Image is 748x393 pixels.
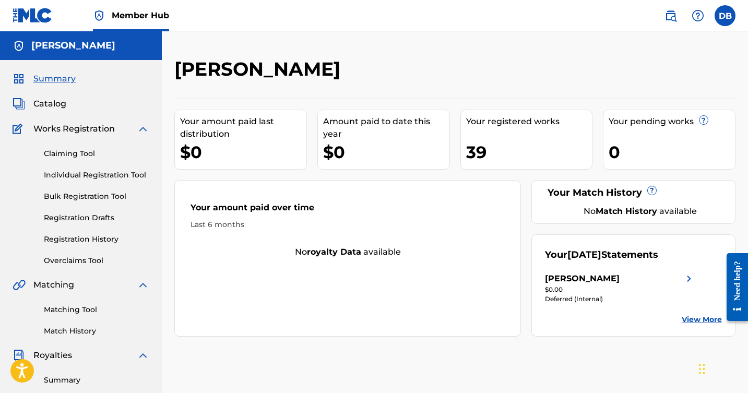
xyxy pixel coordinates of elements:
[558,205,722,218] div: No available
[33,349,72,362] span: Royalties
[33,73,76,85] span: Summary
[31,40,115,52] h5: DANNY BENAIR
[13,349,25,362] img: Royalties
[682,314,722,325] a: View More
[692,9,704,22] img: help
[648,186,656,195] span: ?
[13,279,26,291] img: Matching
[466,140,592,164] div: 39
[180,140,306,164] div: $0
[719,243,748,332] iframe: Resource Center
[137,279,149,291] img: expand
[44,375,149,386] a: Summary
[323,115,449,140] div: Amount paid to date this year
[44,255,149,266] a: Overclaims Tool
[33,123,115,135] span: Works Registration
[609,115,735,128] div: Your pending works
[683,272,695,285] img: right chevron icon
[545,294,695,304] div: Deferred (Internal)
[13,73,76,85] a: SummarySummary
[174,57,346,81] h2: [PERSON_NAME]
[44,212,149,223] a: Registration Drafts
[137,123,149,135] img: expand
[44,148,149,159] a: Claiming Tool
[545,285,695,294] div: $0.00
[13,98,66,110] a: CatalogCatalog
[307,247,361,257] strong: royalty data
[696,343,748,393] iframe: Chat Widget
[699,116,708,124] span: ?
[466,115,592,128] div: Your registered works
[660,5,681,26] a: Public Search
[13,40,25,52] img: Accounts
[180,115,306,140] div: Your amount paid last distribution
[191,201,505,219] div: Your amount paid over time
[545,272,620,285] div: [PERSON_NAME]
[137,349,149,362] img: expand
[715,5,735,26] div: User Menu
[112,9,169,21] span: Member Hub
[609,140,735,164] div: 0
[545,272,695,304] a: [PERSON_NAME]right chevron icon$0.00Deferred (Internal)
[93,9,105,22] img: Top Rightsholder
[33,279,74,291] span: Matching
[33,98,66,110] span: Catalog
[699,353,705,385] div: Drag
[13,123,26,135] img: Works Registration
[13,8,53,23] img: MLC Logo
[44,304,149,315] a: Matching Tool
[44,234,149,245] a: Registration History
[175,246,520,258] div: No available
[44,326,149,337] a: Match History
[567,249,601,260] span: [DATE]
[44,191,149,202] a: Bulk Registration Tool
[596,206,657,216] strong: Match History
[687,5,708,26] div: Help
[323,140,449,164] div: $0
[545,186,722,200] div: Your Match History
[13,98,25,110] img: Catalog
[664,9,677,22] img: search
[191,219,505,230] div: Last 6 months
[545,248,658,262] div: Your Statements
[13,73,25,85] img: Summary
[44,170,149,181] a: Individual Registration Tool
